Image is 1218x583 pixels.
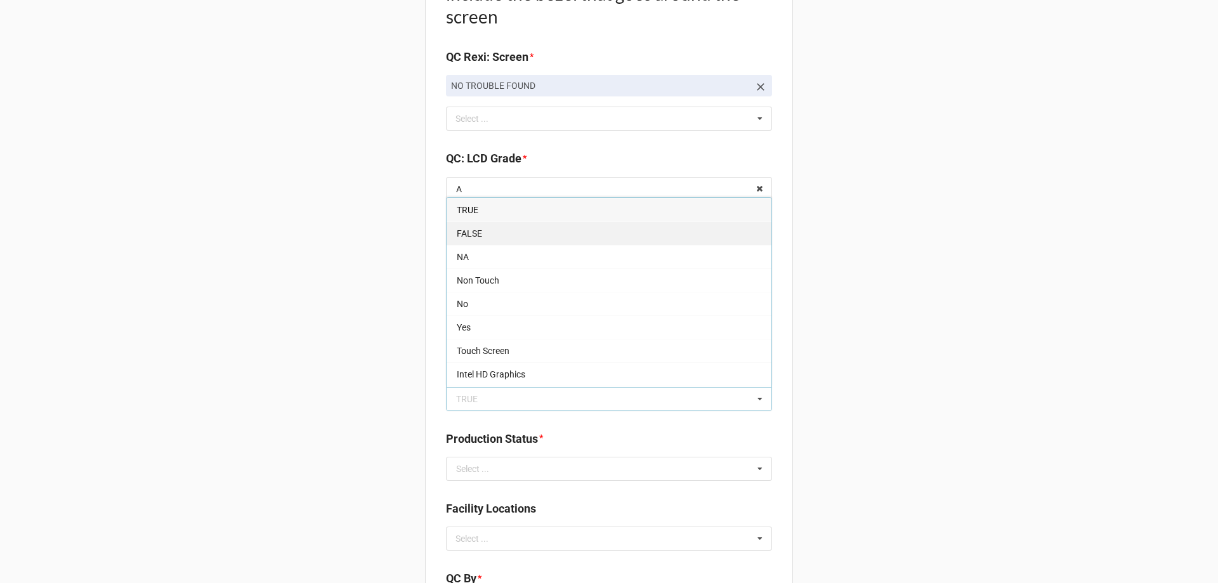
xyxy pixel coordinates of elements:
[457,322,471,332] span: Yes
[456,464,489,473] div: Select ...
[446,48,528,66] label: QC Rexi: Screen
[451,79,749,92] p: NO TROUBLE FOUND
[457,299,468,309] span: No
[456,185,462,193] div: A
[457,252,469,262] span: NA
[457,369,525,379] span: Intel HD Graphics
[457,346,509,356] span: Touch Screen
[446,150,521,167] label: QC: LCD Grade
[452,531,507,546] div: Select ...
[446,430,538,448] label: Production Status
[457,275,499,285] span: Non Touch
[457,228,482,239] span: FALSE
[446,500,536,518] label: Facility Locations
[457,205,478,215] span: TRUE
[452,112,507,126] div: Select ...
